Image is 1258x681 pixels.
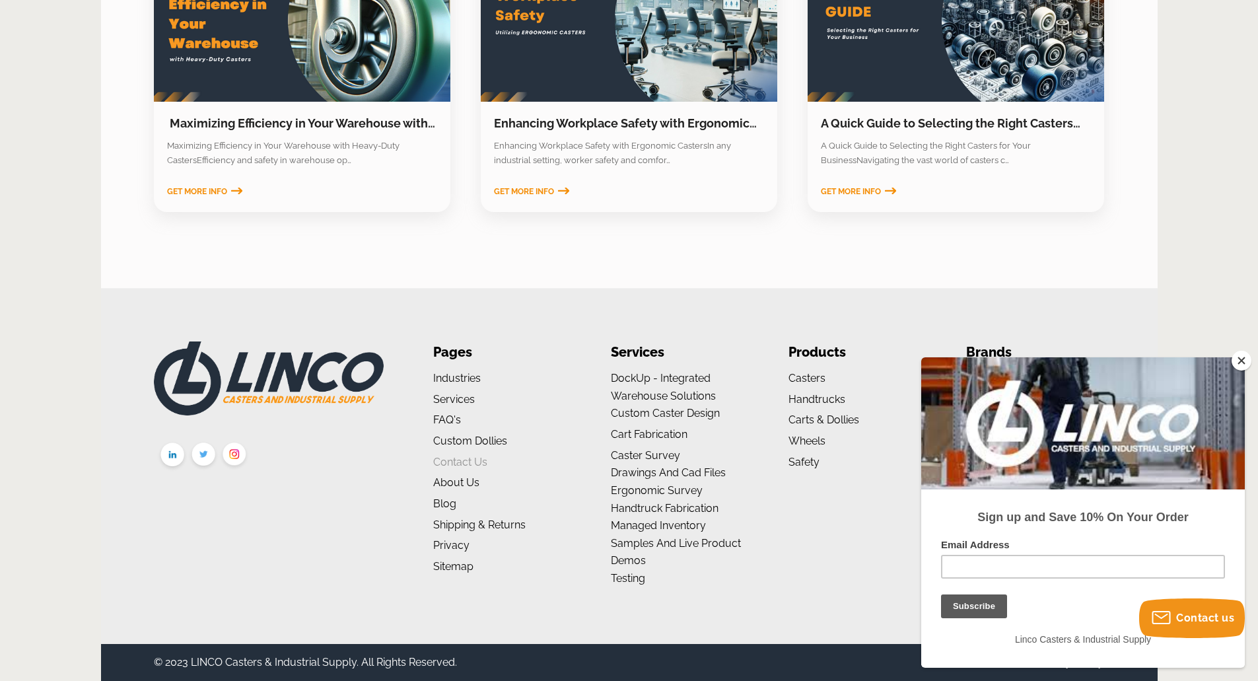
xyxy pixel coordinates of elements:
a: Cart Fabrication [611,428,687,441]
img: linkedin.png [157,440,188,473]
a: Sitemap [433,560,473,573]
section: Maximizing Efficiency in Your Warehouse with Heavy-Duty CastersEfficiency and safety in warehouse... [154,139,450,167]
span: Linco Casters & Industrial Supply [94,277,230,287]
a: Shipping & Returns [433,519,526,531]
a: About us [433,476,479,489]
a: FAQ's [433,413,461,426]
a: Industries [433,372,481,384]
li: Pages [433,341,571,363]
a: A Quick Guide to Selecting the Right Casters for Your Business [821,116,1080,147]
button: Contact us [1139,598,1245,638]
section: Enhancing Workplace Safety with Ergonomic CastersIn any industrial setting, worker safety and com... [481,139,777,167]
span: Get More Info [167,187,227,196]
strong: Sign up and Save 10% On Your Order [56,153,267,166]
span: Get More Info [494,187,554,196]
a: Samples and Live Product Demos [611,537,741,567]
a: Enhancing Workplace Safety with Ergonomic Casters [494,116,757,147]
img: twitter.png [188,440,219,472]
a: Caster Survey [611,449,680,462]
a: Privacy Policy. [1035,656,1105,668]
a: Safety [788,456,820,468]
img: instagram.png [219,440,250,472]
label: Email Address [20,182,304,197]
a: ​ Maximizing Efficiency in Your Warehouse with Heavy-Duty Casters [167,116,435,147]
a: Get More Info [494,187,569,196]
img: LINCO CASTERS & INDUSTRIAL SUPPLY [154,341,384,415]
a: Custom Caster Design [611,407,720,419]
span: Get More Info [821,187,881,196]
a: Services [433,393,475,406]
a: Ergonomic Survey [611,484,703,497]
a: Custom Dollies [433,435,507,447]
button: Close [1232,351,1251,371]
a: Contact Us [433,456,487,468]
a: Wheels [788,435,825,447]
a: Blog [433,497,456,510]
a: Handtrucks [788,393,845,406]
span: Contact us [1176,612,1234,624]
div: © 2023 LINCO Casters & Industrial Supply. All Rights Reserved. [154,654,457,672]
li: Services [611,341,749,363]
input: Subscribe [20,237,86,261]
a: DockUp - Integrated Warehouse Solutions [611,372,716,402]
a: Testing [611,572,645,585]
section: A Quick Guide to Selecting the Right Casters for Your BusinessNavigating the vast world of caster... [808,139,1104,167]
li: Brands [966,341,1104,363]
a: Managed Inventory [611,519,706,532]
a: Get More Info [821,187,896,196]
a: Casters [788,372,825,384]
a: Carts & Dollies [788,413,859,426]
a: Handtruck Fabrication [611,502,718,515]
a: Privacy [433,539,470,552]
a: Get More Info [167,187,242,196]
li: Products [788,341,926,363]
a: Drawings and Cad Files [611,466,726,479]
